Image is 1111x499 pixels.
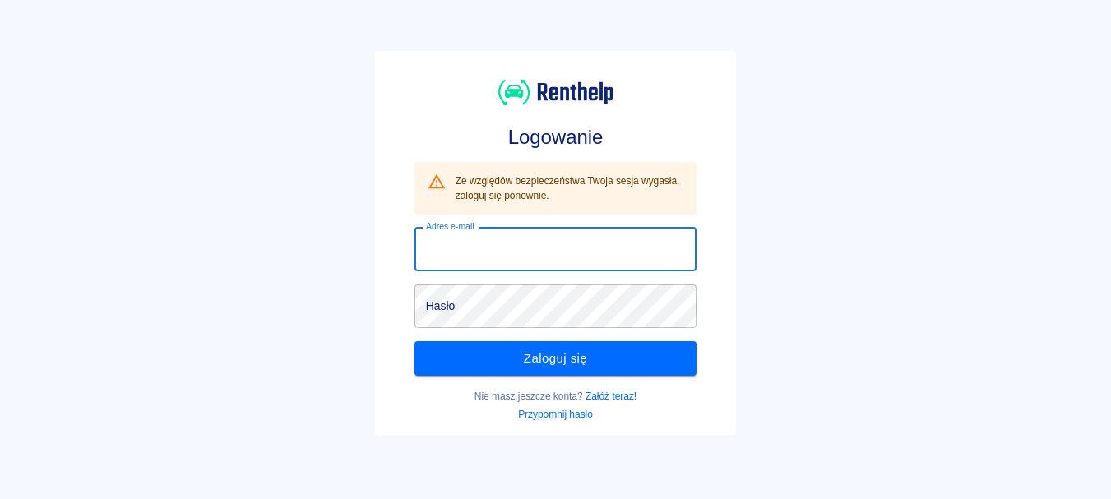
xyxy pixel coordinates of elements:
[498,77,613,108] img: Renthelp logo
[456,167,684,210] div: Ze względów bezpieczeństwa Twoja sesja wygasła, zaloguj się ponownie.
[518,409,593,420] a: Przypomnij hasło
[414,341,697,376] button: Zaloguj się
[414,389,697,404] p: Nie masz jeszcze konta?
[414,126,697,149] h3: Logowanie
[586,390,637,402] a: Załóż teraz!
[426,220,474,233] label: Adres e-mail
